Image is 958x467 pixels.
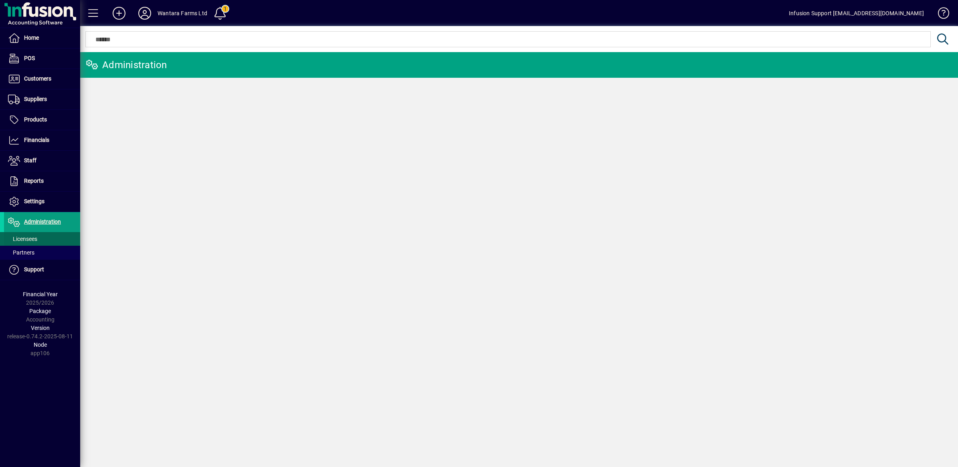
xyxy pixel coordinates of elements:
a: Staff [4,151,80,171]
span: Financials [24,137,49,143]
span: Products [24,116,47,123]
a: Home [4,28,80,48]
a: Reports [4,171,80,191]
a: Suppliers [4,89,80,109]
span: Partners [8,249,34,256]
div: Administration [86,59,167,71]
span: Settings [24,198,44,204]
span: Package [29,308,51,314]
span: POS [24,55,35,61]
div: Infusion Support [EMAIL_ADDRESS][DOMAIN_NAME] [789,7,924,20]
span: Financial Year [23,291,58,297]
span: Support [24,266,44,273]
a: Financials [4,130,80,150]
span: Reports [24,178,44,184]
a: Partners [4,246,80,259]
span: Version [31,325,50,331]
a: Customers [4,69,80,89]
a: Licensees [4,232,80,246]
div: Wantara Farms Ltd [158,7,207,20]
a: Knowledge Base [932,2,948,28]
button: Profile [132,6,158,20]
span: Node [34,342,47,348]
a: POS [4,49,80,69]
a: Products [4,110,80,130]
span: Licensees [8,236,37,242]
a: Settings [4,192,80,212]
span: Administration [24,218,61,225]
span: Staff [24,157,36,164]
span: Customers [24,75,51,82]
a: Support [4,260,80,280]
button: Add [106,6,132,20]
span: Suppliers [24,96,47,102]
span: Home [24,34,39,41]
